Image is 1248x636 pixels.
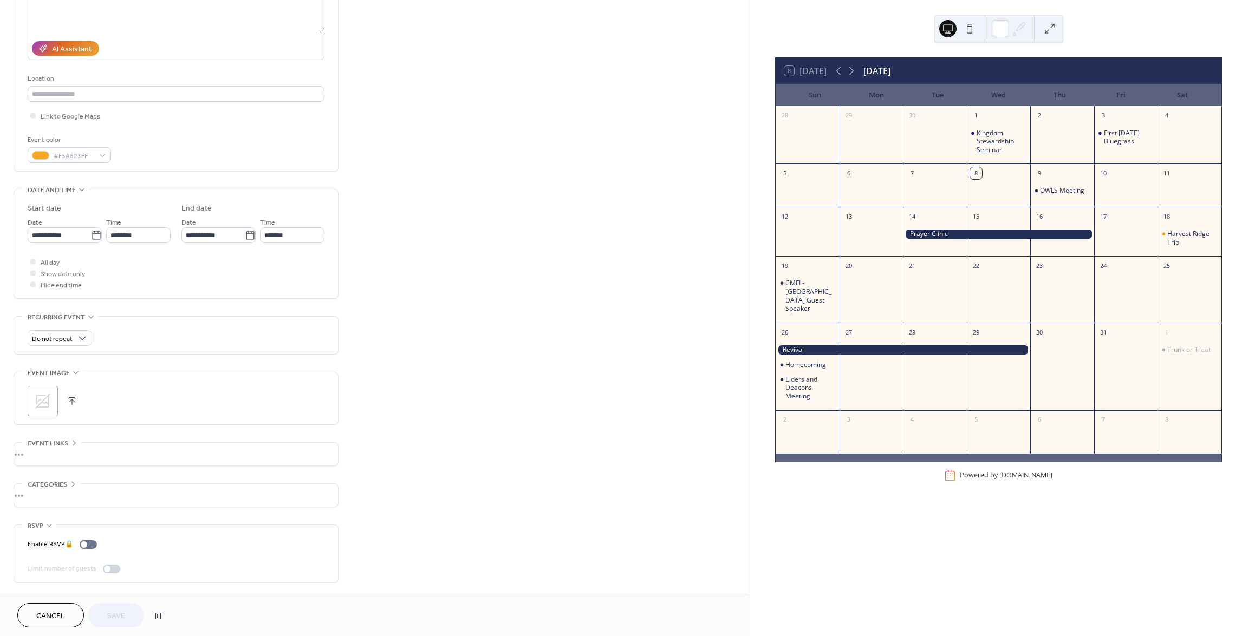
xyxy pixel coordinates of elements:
[779,110,791,122] div: 28
[784,84,846,106] div: Sun
[970,110,982,122] div: 1
[863,64,890,77] div: [DATE]
[843,167,855,179] div: 6
[970,260,982,272] div: 22
[1030,186,1094,195] div: OWLS Meeting
[28,73,322,84] div: Location
[28,520,43,532] span: RSVP
[181,203,212,214] div: End date
[181,217,196,228] span: Date
[32,41,99,56] button: AI Assistant
[776,375,840,401] div: Elders and Deacons Meeting
[41,257,60,268] span: All day
[28,312,85,323] span: Recurring event
[1033,167,1045,179] div: 9
[1161,211,1173,222] div: 18
[1097,260,1109,272] div: 24
[970,326,982,338] div: 29
[28,386,58,416] div: ;
[1152,84,1213,106] div: Sat
[970,414,982,426] div: 5
[779,260,791,272] div: 19
[999,471,1052,480] a: [DOMAIN_NAME]
[977,129,1026,154] div: Kingdom Stewardship Seminar
[28,217,42,228] span: Date
[903,230,1094,239] div: Prayer Clinic
[907,84,968,106] div: Tue
[17,603,84,627] button: Cancel
[1104,129,1154,146] div: First [DATE] Bluegrass
[906,110,918,122] div: 30
[846,84,907,106] div: Mon
[1097,414,1109,426] div: 7
[960,471,1052,480] div: Powered by
[41,111,100,122] span: Link to Google Maps
[1161,110,1173,122] div: 4
[260,217,275,228] span: Time
[106,217,121,228] span: Time
[1097,167,1109,179] div: 10
[1097,211,1109,222] div: 17
[843,260,855,272] div: 20
[970,167,982,179] div: 8
[779,326,791,338] div: 26
[776,279,840,312] div: CMFI - Mexico Guest Speaker
[1097,326,1109,338] div: 31
[28,438,68,449] span: Event links
[28,185,76,196] span: Date and time
[779,414,791,426] div: 2
[1033,110,1045,122] div: 2
[1029,84,1090,106] div: Thu
[14,443,338,465] div: •••
[1097,110,1109,122] div: 3
[1161,260,1173,272] div: 25
[1094,129,1158,146] div: First Friday Bluegrass
[779,211,791,222] div: 12
[779,167,791,179] div: 5
[41,280,82,291] span: Hide end time
[906,326,918,338] div: 28
[32,333,73,345] span: Do not repeat
[1033,414,1045,426] div: 6
[785,279,835,312] div: CMFI - [GEOGRAPHIC_DATA] Guest Speaker
[1158,345,1221,354] div: Trunk or Treat
[970,211,982,222] div: 15
[28,563,96,574] div: Limit number of guests
[843,414,855,426] div: 3
[28,368,70,379] span: Event image
[906,414,918,426] div: 4
[843,211,855,222] div: 13
[14,484,338,507] div: •••
[1090,84,1152,106] div: Fri
[785,360,826,369] div: Homecoming
[1033,211,1045,222] div: 16
[36,611,65,622] span: Cancel
[1167,345,1211,354] div: Trunk or Treat
[843,326,855,338] div: 27
[1040,186,1084,195] div: OWLS Meeting
[41,268,85,280] span: Show date only
[1033,260,1045,272] div: 23
[1161,414,1173,426] div: 8
[1161,326,1173,338] div: 1
[968,84,1029,106] div: Wed
[785,375,835,401] div: Elders and Deacons Meeting
[776,345,1030,355] div: Revival
[54,150,94,162] span: #F5A623FF
[28,479,67,490] span: Categories
[28,134,109,146] div: Event color
[906,167,918,179] div: 7
[906,260,918,272] div: 21
[906,211,918,222] div: 14
[1161,167,1173,179] div: 11
[52,44,92,55] div: AI Assistant
[1158,230,1221,246] div: Harvest Ridge Trip
[1033,326,1045,338] div: 30
[1167,230,1217,246] div: Harvest Ridge Trip
[967,129,1031,154] div: Kingdom Stewardship Seminar
[843,110,855,122] div: 29
[776,360,840,369] div: Homecoming
[28,203,61,214] div: Start date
